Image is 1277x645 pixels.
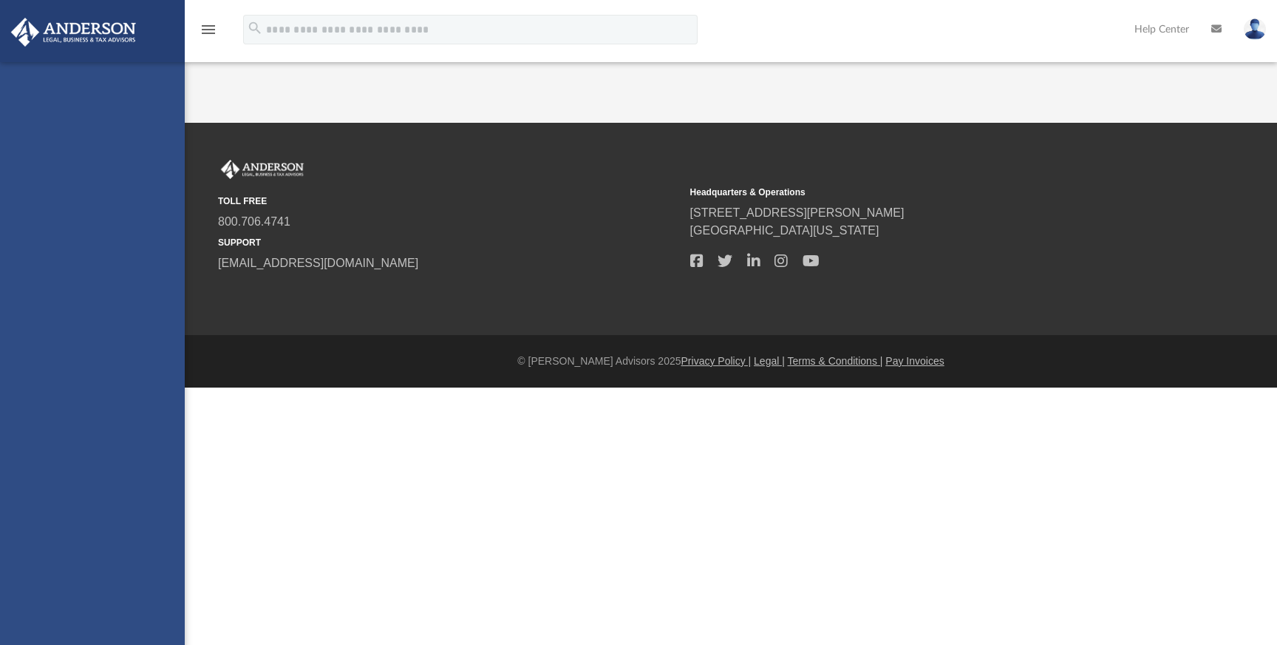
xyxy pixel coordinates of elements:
a: 800.706.4741 [218,215,290,228]
small: TOLL FREE [218,195,680,208]
img: Anderson Advisors Platinum Portal [218,160,307,179]
small: Headquarters & Operations [690,186,1152,199]
a: [STREET_ADDRESS][PERSON_NAME] [690,206,905,219]
div: © [PERSON_NAME] Advisors 2025 [185,354,1277,369]
i: menu [200,21,217,38]
a: Pay Invoices [885,355,944,367]
i: search [247,20,263,36]
a: Terms & Conditions | [788,355,883,367]
a: menu [200,28,217,38]
a: [GEOGRAPHIC_DATA][US_STATE] [690,224,879,237]
a: [EMAIL_ADDRESS][DOMAIN_NAME] [218,257,418,269]
small: SUPPORT [218,236,680,249]
a: Legal | [754,355,785,367]
a: Privacy Policy | [681,355,752,367]
img: User Pic [1244,18,1266,40]
img: Anderson Advisors Platinum Portal [7,18,140,47]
